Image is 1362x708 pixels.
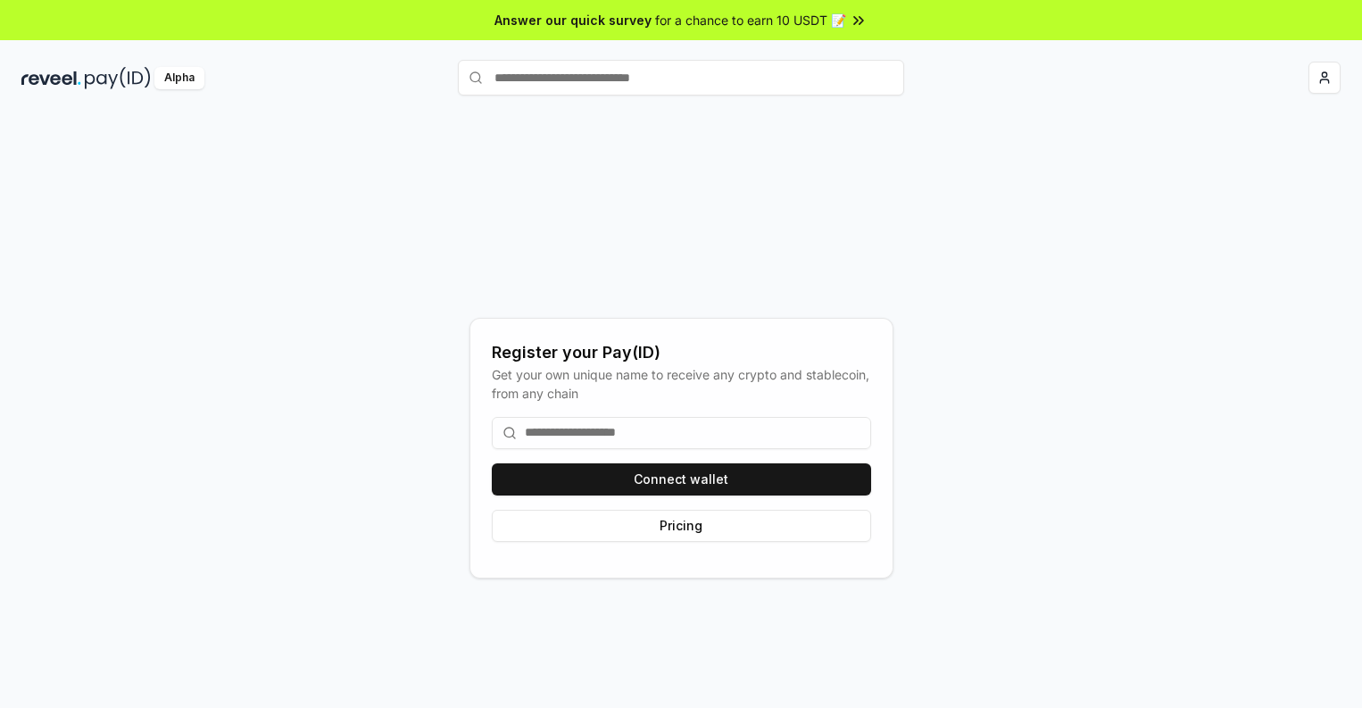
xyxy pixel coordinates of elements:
button: Pricing [492,510,871,542]
div: Get your own unique name to receive any crypto and stablecoin, from any chain [492,365,871,403]
img: reveel_dark [21,67,81,89]
span: for a chance to earn 10 USDT 📝 [655,11,846,29]
button: Connect wallet [492,463,871,496]
img: pay_id [85,67,151,89]
span: Answer our quick survey [494,11,652,29]
div: Alpha [154,67,204,89]
div: Register your Pay(ID) [492,340,871,365]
